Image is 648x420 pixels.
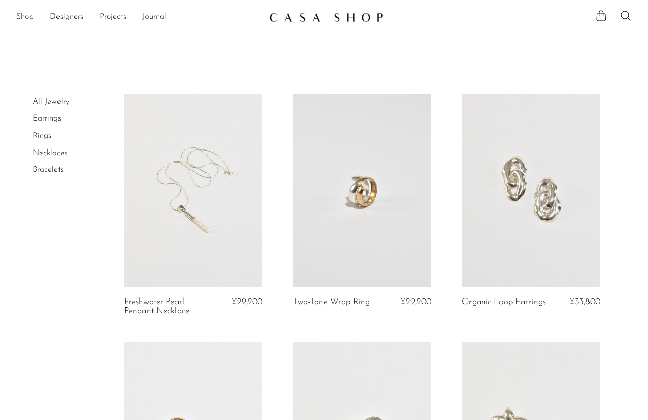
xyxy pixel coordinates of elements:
[231,297,262,306] span: ¥29,200
[400,297,431,306] span: ¥29,200
[50,11,83,24] a: Designers
[33,114,61,123] a: Earrings
[16,9,261,26] nav: Desktop navigation
[100,11,126,24] a: Projects
[16,9,261,26] ul: NEW HEADER MENU
[33,98,69,106] a: All Jewelry
[462,297,546,307] a: Organic Loop Earrings
[33,166,64,174] a: Bracelets
[33,132,51,140] a: Rings
[16,11,34,24] a: Shop
[569,297,600,306] span: ¥33,800
[33,149,68,157] a: Necklaces
[142,11,166,24] a: Journal
[124,297,215,316] a: Freshwater Pearl Pendant Necklace
[293,297,370,307] a: Two-Tone Wrap Ring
